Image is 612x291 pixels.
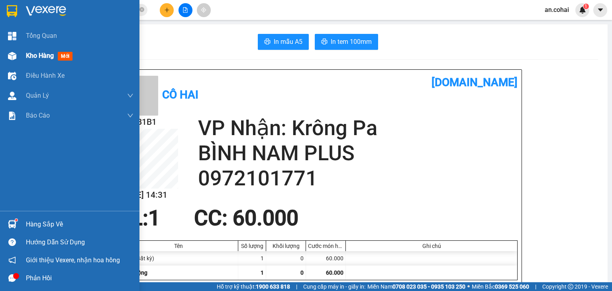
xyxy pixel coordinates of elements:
[467,285,470,288] span: ⚪️
[367,282,465,291] span: Miền Nam
[71,22,100,28] span: [DATE] 14:31
[26,110,50,120] span: Báo cáo
[8,92,16,100] img: warehouse-icon
[121,243,236,249] div: Tên
[392,283,465,290] strong: 0708 023 035 - 0935 103 250
[118,116,178,129] h2: QZPIB1B1
[238,251,266,265] div: 1
[268,243,304,249] div: Khối lượng
[127,92,133,99] span: down
[26,31,57,41] span: Tổng Quan
[162,88,198,101] b: Cô Hai
[472,282,529,291] span: Miền Bắc
[201,7,206,13] span: aim
[264,38,271,46] span: printer
[8,52,16,60] img: warehouse-icon
[274,37,302,47] span: In mẫu A5
[178,3,192,17] button: file-add
[139,7,144,12] span: close-circle
[15,219,18,221] sup: 1
[258,34,309,50] button: printerIn mẫu A5
[118,189,178,202] h2: [DATE] 14:31
[26,52,54,59] span: Kho hàng
[189,206,303,230] div: CC : 60.000
[198,166,518,191] h2: 0972101771
[8,72,16,80] img: warehouse-icon
[8,238,16,246] span: question-circle
[348,243,515,249] div: Ghi chú
[127,112,133,119] span: down
[198,141,518,166] h2: BÌNH NAM PLUS
[26,218,133,230] div: Hàng sắp về
[326,269,343,276] span: 60.000
[331,37,372,47] span: In tem 100mm
[71,43,156,53] span: [PERSON_NAME] HCM
[4,25,43,37] h2: QZPIB1B1
[26,255,120,265] span: Giới thiệu Vexere, nhận hoa hồng
[26,272,133,284] div: Phản hồi
[8,256,16,264] span: notification
[579,6,586,14] img: icon-new-feature
[583,4,589,9] sup: 1
[26,71,65,81] span: Điều hành xe
[119,251,238,265] div: KIỆN (Bất kỳ)
[535,282,536,291] span: |
[300,269,304,276] span: 0
[315,34,378,50] button: printerIn tem 100mm
[58,52,73,61] span: mới
[597,6,604,14] span: caret-down
[8,220,16,228] img: warehouse-icon
[266,251,306,265] div: 0
[256,283,290,290] strong: 1900 633 818
[495,283,529,290] strong: 0369 525 060
[139,6,144,14] span: close-circle
[8,32,16,40] img: dashboard-icon
[585,4,587,9] span: 1
[148,206,160,230] span: 1
[197,3,211,17] button: aim
[198,116,518,141] h2: VP Nhận: Krông Pa
[8,274,16,282] span: message
[306,251,346,265] div: 60.000
[26,236,133,248] div: Hướng dẫn sử dụng
[71,30,86,40] span: Gửi:
[321,38,328,46] span: printer
[182,7,188,13] span: file-add
[303,282,365,291] span: Cung cấp máy in - giấy in:
[164,7,170,13] span: plus
[71,55,98,69] span: KIỆN
[240,243,264,249] div: Số lượng
[538,5,575,15] span: an.cohai
[568,284,573,289] span: copyright
[296,282,297,291] span: |
[308,243,343,249] div: Cước món hàng
[217,282,290,291] span: Hỗ trợ kỹ thuật:
[261,269,264,276] span: 1
[593,3,607,17] button: caret-down
[432,76,518,89] b: [DOMAIN_NAME]
[160,3,174,17] button: plus
[7,5,17,17] img: logo-vxr
[26,90,49,100] span: Quản Lý
[20,6,53,18] b: Cô Hai
[8,112,16,120] img: solution-icon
